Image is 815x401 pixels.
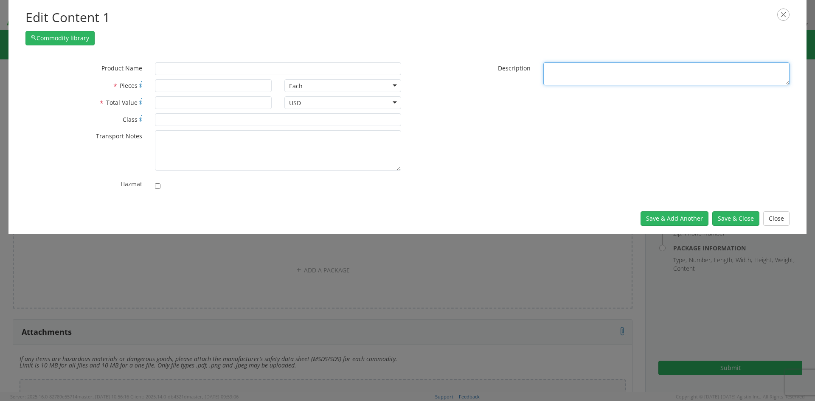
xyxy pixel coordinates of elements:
[96,132,142,140] span: Transport Notes
[289,82,303,90] div: Each
[498,64,531,72] span: Description
[763,211,790,226] button: Close
[101,64,142,72] span: Product Name
[712,211,759,226] button: Save & Close
[289,99,301,107] div: USD
[25,8,790,27] h2: Edit Content 1
[123,115,138,123] span: Class
[641,211,708,226] button: Save & Add Another
[106,98,138,107] span: Total Value
[25,31,95,45] button: Commodity library
[120,81,138,90] span: Pieces
[121,180,142,188] span: Hazmat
